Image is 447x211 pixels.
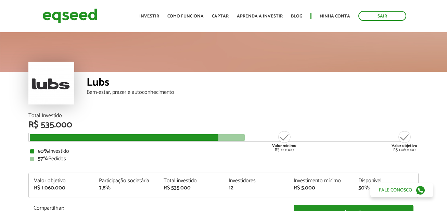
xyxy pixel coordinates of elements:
[164,178,218,184] div: Total investido
[164,185,218,191] div: R$ 535.000
[320,14,350,18] a: Minha conta
[167,14,204,18] a: Como funciona
[291,14,302,18] a: Blog
[272,142,296,149] strong: Valor mínimo
[212,14,229,18] a: Captar
[99,185,154,191] div: 7,8%
[28,121,419,129] div: R$ 535.000
[358,178,413,184] div: Disponível
[271,130,297,152] div: R$ 710.000
[229,185,283,191] div: 12
[294,185,348,191] div: R$ 5.000
[87,90,419,95] div: Bem-estar, prazer e autoconhecimento
[38,147,49,156] strong: 50%
[34,178,89,184] div: Valor objetivo
[38,154,48,163] strong: 57%
[30,156,417,162] div: Pedidos
[87,77,419,90] div: Lubs
[392,130,417,152] div: R$ 1.060.000
[229,178,283,184] div: Investidores
[28,113,419,119] div: Total Investido
[237,14,283,18] a: Aprenda a investir
[392,142,417,149] strong: Valor objetivo
[34,185,89,191] div: R$ 1.060.000
[294,178,348,184] div: Investimento mínimo
[42,7,97,25] img: EqSeed
[139,14,159,18] a: Investir
[358,11,406,21] a: Sair
[30,149,417,154] div: Investido
[99,178,154,184] div: Participação societária
[370,183,433,197] a: Fale conosco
